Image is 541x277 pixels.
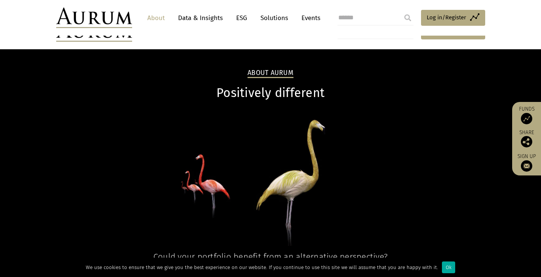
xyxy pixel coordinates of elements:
[442,261,455,273] div: Ok
[427,13,466,22] span: Log in/Register
[56,8,132,28] img: Aurum
[174,11,227,25] a: Data & Insights
[521,113,532,124] img: Access Funds
[56,86,485,100] h1: Positively different
[232,11,251,25] a: ESG
[144,11,169,25] a: About
[516,153,537,172] a: Sign up
[56,252,485,262] h4: Could your portfolio benefit from an alternative perspective?
[521,136,532,147] img: Share this post
[248,69,293,78] h2: About Aurum
[516,130,537,147] div: Share
[400,10,415,25] input: Submit
[516,106,537,124] a: Funds
[298,11,320,25] a: Events
[521,160,532,172] img: Sign up to our newsletter
[257,11,292,25] a: Solutions
[421,10,485,26] a: Log in/Register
